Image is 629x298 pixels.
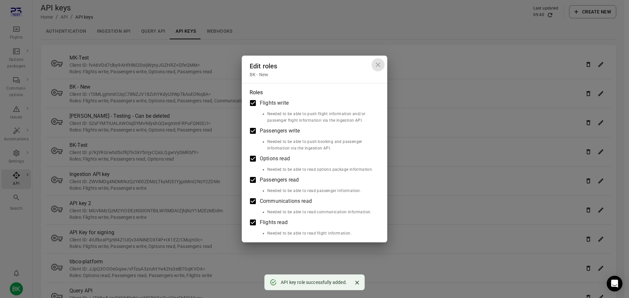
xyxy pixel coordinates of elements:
[260,219,288,226] span: Flights read
[267,167,375,173] li: Needed to be able to read options package information.
[267,139,375,152] li: Needed to be able to push booking and passenger information via the ingestion API.
[607,276,622,291] div: Open Intercom Messenger
[267,209,375,216] li: Needed to be able to read communication information.
[260,127,300,135] span: Passengers write
[250,89,263,96] legend: Roles
[260,176,299,184] span: Passengers read
[267,230,375,237] li: Needed to be able to read flight information.
[267,188,375,194] li: Needed to be able to read passenger information.
[267,111,375,124] li: Needed to be able to push flight information and/or passenger flight information via the ingestio...
[250,71,379,78] div: BK - New
[352,278,362,288] button: Close
[260,197,312,205] span: Communications read
[281,276,347,288] div: API key role successfully added.
[250,61,379,71] div: Edit roles
[372,58,385,71] button: Close dialog
[260,99,289,107] span: Flights write
[260,155,290,163] span: Options read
